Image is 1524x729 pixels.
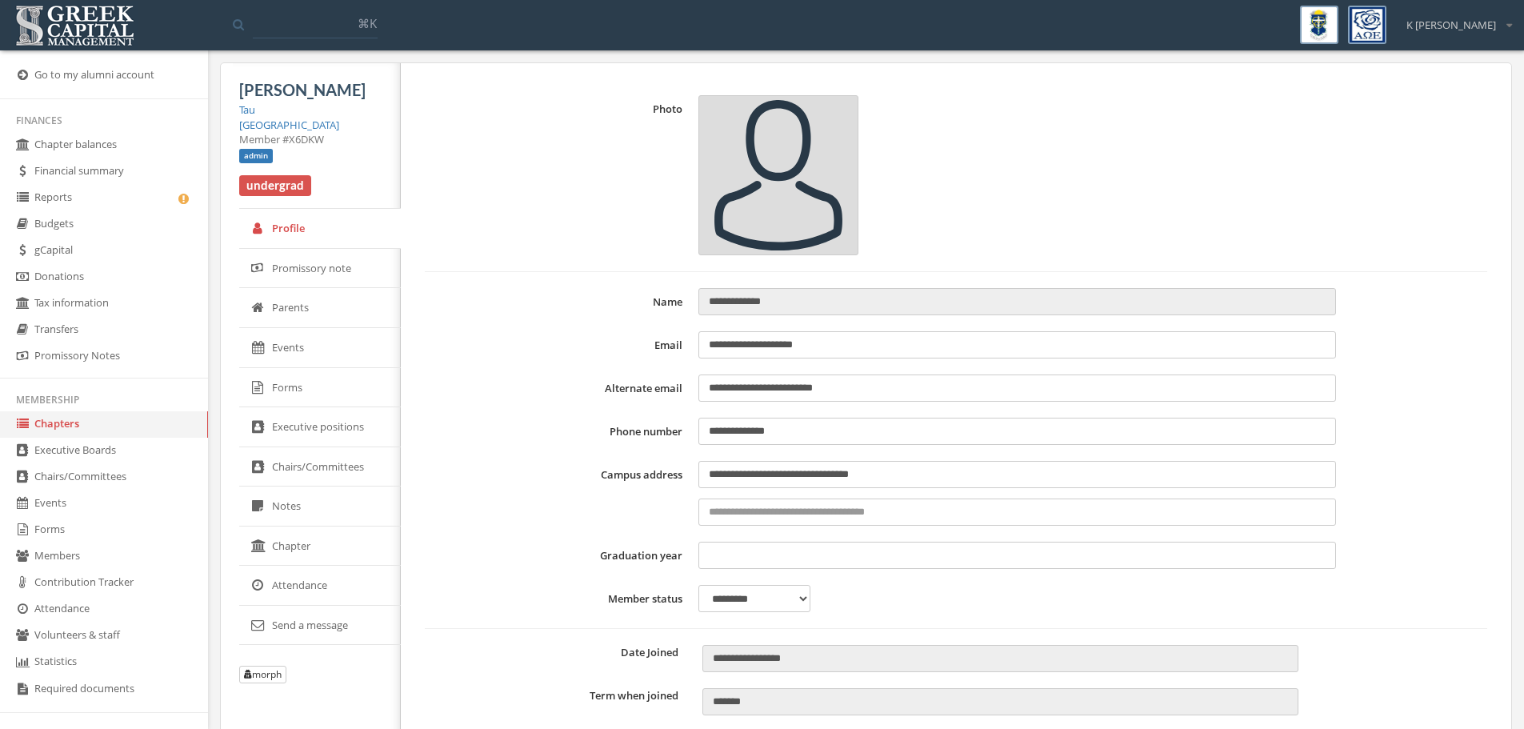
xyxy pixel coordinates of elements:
label: Term when joined [425,688,690,703]
span: ⌘K [358,15,377,31]
label: Campus address [425,461,690,526]
span: X6DKW [289,132,324,146]
a: Promissory note [239,249,401,289]
label: Photo [425,95,690,255]
button: morph [239,666,286,683]
a: Profile [239,209,401,249]
a: Chairs/Committees [239,447,401,487]
div: Member # [239,132,382,147]
div: K [PERSON_NAME] [1396,6,1512,33]
a: Events [239,328,401,368]
label: Graduation year [425,542,690,569]
label: Phone number [425,418,690,445]
a: [GEOGRAPHIC_DATA] [239,118,339,132]
span: admin [239,149,273,163]
span: undergrad [239,175,311,196]
span: K [PERSON_NAME] [1406,18,1496,33]
span: [PERSON_NAME] [239,80,366,99]
a: Forms [239,368,401,408]
a: Chapter [239,527,401,567]
a: Notes [239,487,401,527]
label: Date Joined [425,645,690,660]
label: Alternate email [425,375,690,402]
label: Email [425,331,690,358]
a: Parents [239,288,401,328]
a: Attendance [239,566,401,606]
a: Executive positions [239,407,401,447]
label: Name [425,288,690,315]
label: Member status [425,585,690,612]
a: Tau [239,102,255,117]
a: Send a message [239,606,401,646]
